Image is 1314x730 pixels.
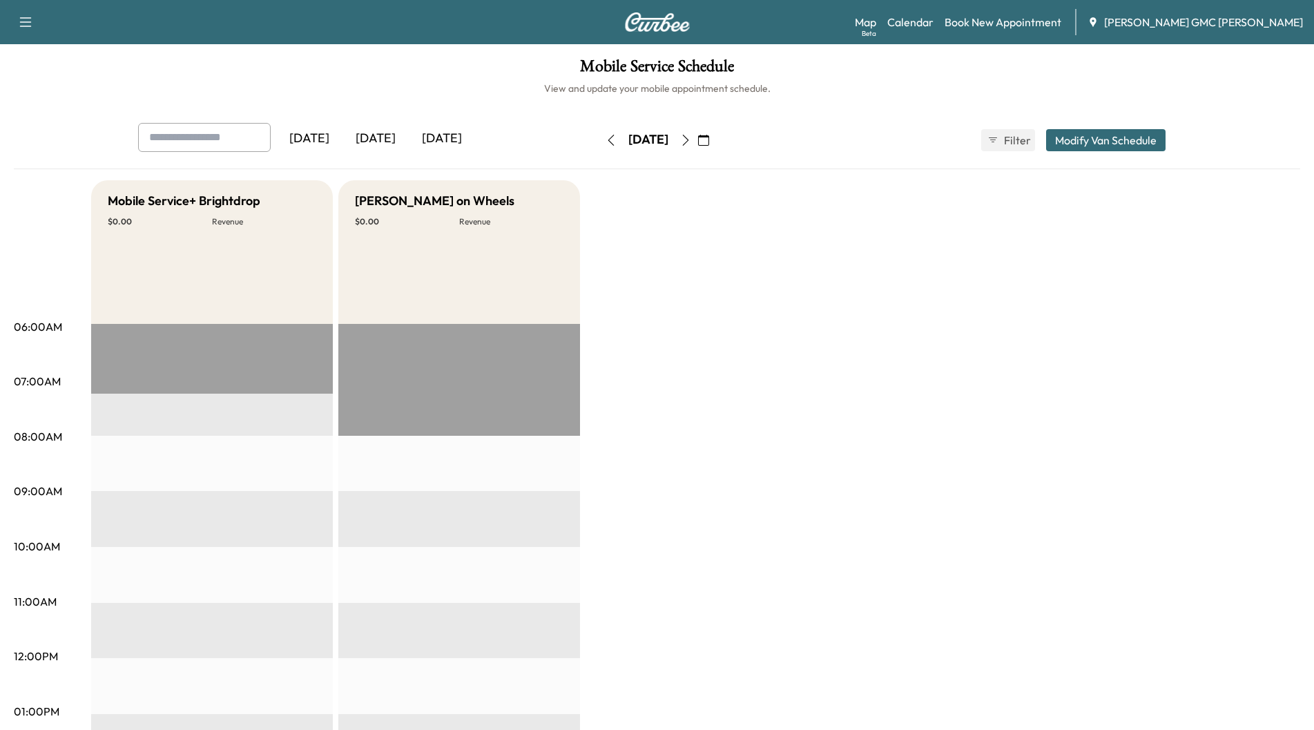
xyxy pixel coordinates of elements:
[1046,129,1166,151] button: Modify Van Schedule
[14,593,57,610] p: 11:00AM
[981,129,1035,151] button: Filter
[1004,132,1029,148] span: Filter
[459,216,563,227] p: Revenue
[1104,14,1303,30] span: [PERSON_NAME] GMC [PERSON_NAME]
[945,14,1061,30] a: Book New Appointment
[14,483,62,499] p: 09:00AM
[212,216,316,227] p: Revenue
[14,703,59,720] p: 01:00PM
[14,428,62,445] p: 08:00AM
[355,216,459,227] p: $ 0.00
[624,12,690,32] img: Curbee Logo
[14,373,61,390] p: 07:00AM
[628,131,668,148] div: [DATE]
[342,123,409,155] div: [DATE]
[14,81,1300,95] h6: View and update your mobile appointment schedule.
[14,538,60,555] p: 10:00AM
[108,191,260,211] h5: Mobile Service+ Brightdrop
[887,14,934,30] a: Calendar
[108,216,212,227] p: $ 0.00
[862,28,876,39] div: Beta
[14,58,1300,81] h1: Mobile Service Schedule
[355,191,514,211] h5: [PERSON_NAME] on Wheels
[14,318,62,335] p: 06:00AM
[14,648,58,664] p: 12:00PM
[855,14,876,30] a: MapBeta
[409,123,475,155] div: [DATE]
[276,123,342,155] div: [DATE]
